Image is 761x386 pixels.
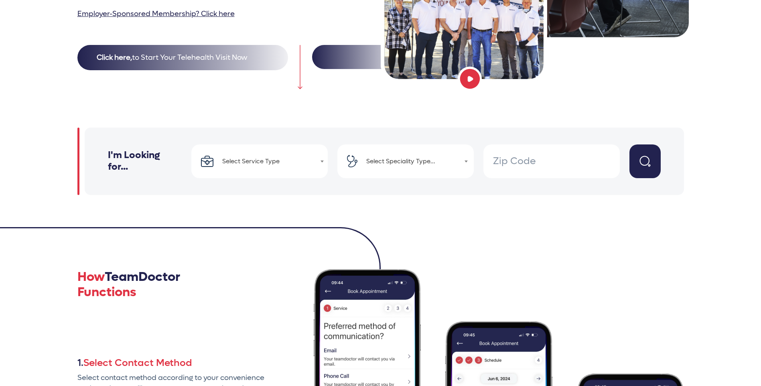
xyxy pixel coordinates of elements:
[77,357,83,369] span: 1.
[219,156,327,167] span: Select Service Type
[639,155,651,167] img: search button
[77,9,235,18] a: Employer-Sponsored Membership? Click here
[363,156,471,167] span: Select Speciality Type...
[105,268,180,285] span: TeamDoctor
[347,155,358,167] img: stethoscope
[77,269,273,300] h2: How Functions
[493,154,610,169] input: Zip Code
[77,358,273,369] h4: Select Contact Method
[97,53,132,62] strong: Click here,
[298,45,302,89] img: down arrow
[201,156,213,167] img: briefcase
[77,45,288,70] button: Click here,to Start Your Telehealth Visit Now
[108,150,180,173] h2: I'm Looking for...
